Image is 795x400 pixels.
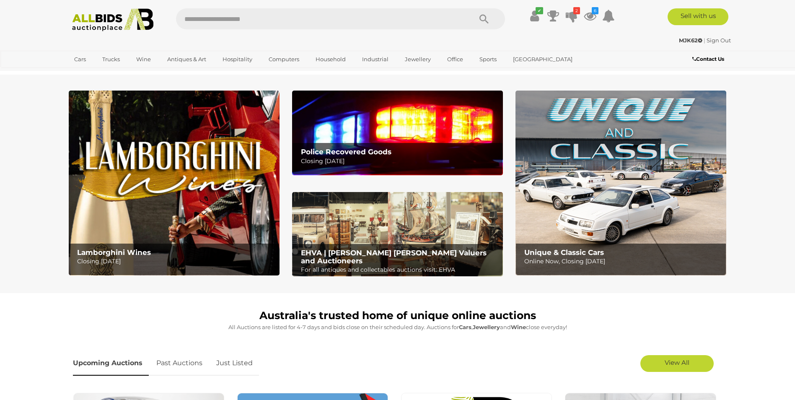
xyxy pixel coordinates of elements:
p: Closing [DATE] [77,256,274,267]
a: Police Recovered Goods Police Recovered Goods Closing [DATE] [292,91,503,175]
span: | [704,37,705,44]
b: Police Recovered Goods [301,148,391,156]
a: Lamborghini Wines Lamborghini Wines Closing [DATE] [69,91,280,275]
a: Cars [69,52,91,66]
i: 2 [573,7,580,14]
a: Sign Out [707,37,731,44]
img: Allbids.com.au [67,8,158,31]
a: Unique & Classic Cars Unique & Classic Cars Online Now, Closing [DATE] [515,91,726,275]
a: Antiques & Art [162,52,212,66]
a: Wine [131,52,156,66]
a: Office [442,52,469,66]
p: For all antiques and collectables auctions visit: EHVA [301,265,498,275]
a: Sports [474,52,502,66]
b: EHVA | [PERSON_NAME] [PERSON_NAME] Valuers and Auctioneers [301,249,487,265]
span: View All [665,358,689,366]
a: Just Listed [210,351,259,376]
b: Lamborghini Wines [77,248,151,257]
strong: Jewellery [473,324,500,330]
strong: Cars [459,324,471,330]
a: MJK62 [679,37,704,44]
h1: Australia's trusted home of unique online auctions [73,310,722,322]
a: 6 [584,8,596,23]
a: [GEOGRAPHIC_DATA] [508,52,578,66]
i: ✔ [536,7,543,14]
img: Lamborghini Wines [69,91,280,275]
a: View All [640,355,714,372]
a: Trucks [97,52,125,66]
img: Unique & Classic Cars [515,91,726,275]
strong: MJK62 [679,37,702,44]
a: Upcoming Auctions [73,351,149,376]
a: Industrial [357,52,394,66]
a: Contact Us [692,55,726,64]
i: 6 [592,7,598,14]
button: Search [463,8,505,29]
strong: Wine [511,324,526,330]
a: 2 [565,8,578,23]
p: All Auctions are listed for 4-7 days and bids close on their scheduled day. Auctions for , and cl... [73,322,722,332]
p: Closing [DATE] [301,156,498,166]
a: ✔ [528,8,541,23]
a: Computers [263,52,305,66]
img: Police Recovered Goods [292,91,503,175]
a: Sell with us [668,8,728,25]
a: Past Auctions [150,351,209,376]
a: Hospitality [217,52,258,66]
b: Contact Us [692,56,724,62]
b: Unique & Classic Cars [524,248,604,257]
img: EHVA | Evans Hastings Valuers and Auctioneers [292,192,503,277]
p: Online Now, Closing [DATE] [524,256,722,267]
a: Jewellery [399,52,436,66]
a: Household [310,52,351,66]
a: EHVA | Evans Hastings Valuers and Auctioneers EHVA | [PERSON_NAME] [PERSON_NAME] Valuers and Auct... [292,192,503,277]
